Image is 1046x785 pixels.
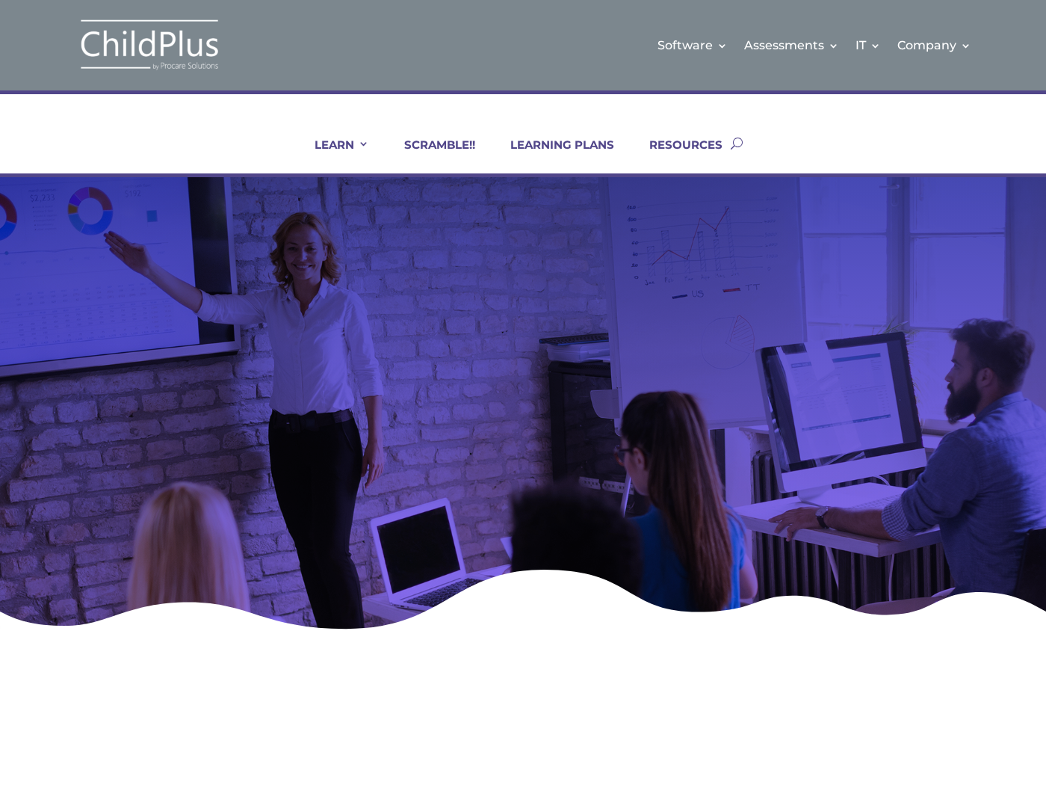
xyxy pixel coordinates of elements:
[296,138,369,173] a: LEARN
[855,15,881,76] a: IT
[897,15,971,76] a: Company
[631,138,722,173] a: RESOURCES
[492,138,614,173] a: LEARNING PLANS
[744,15,839,76] a: Assessments
[386,138,475,173] a: SCRAMBLE!!
[657,15,728,76] a: Software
